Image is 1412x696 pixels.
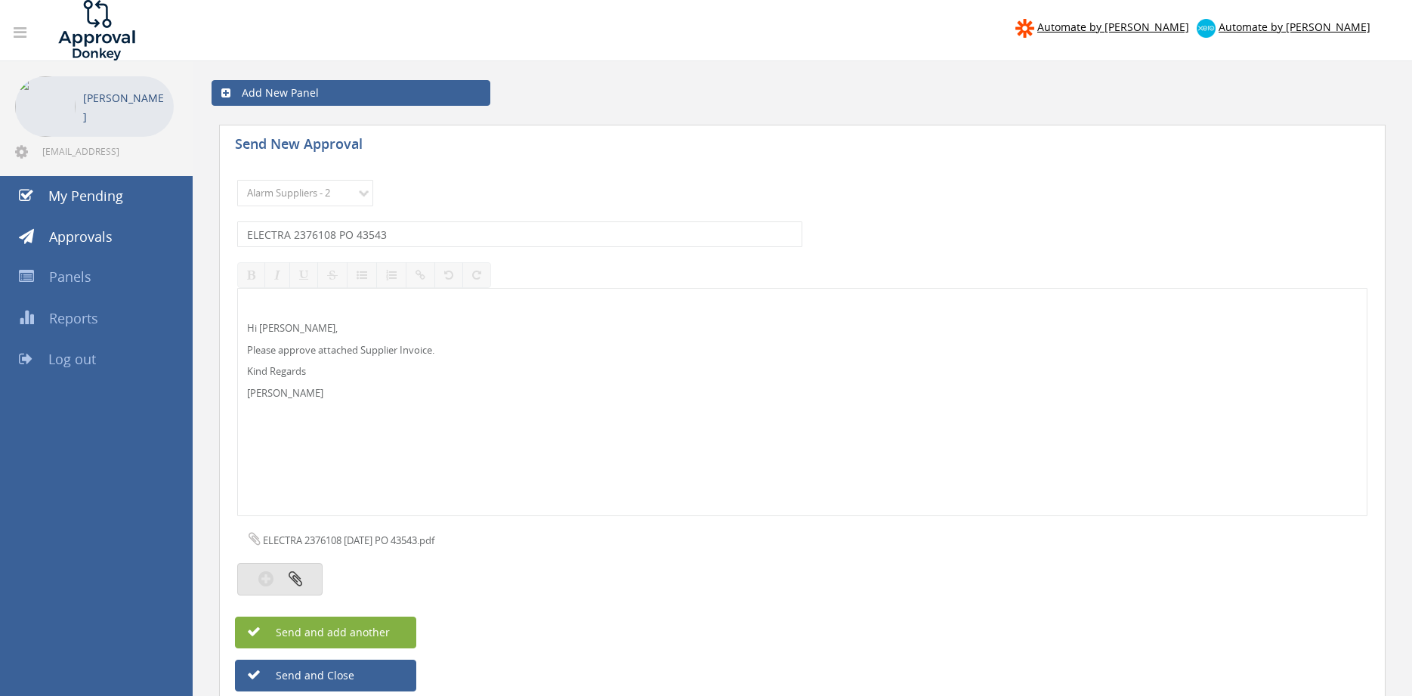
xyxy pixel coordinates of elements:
[1015,19,1034,38] img: zapier-logomark.png
[48,187,123,205] span: My Pending
[247,343,1358,357] p: Please approve attached Supplier Invoice.
[49,309,98,327] span: Reports
[376,262,406,288] button: Ordered List
[235,660,416,691] button: Send and Close
[49,268,91,286] span: Panels
[347,262,377,288] button: Unordered List
[243,625,390,639] span: Send and add another
[49,227,113,246] span: Approvals
[289,262,318,288] button: Underline
[235,617,416,648] button: Send and add another
[247,321,1358,336] p: Hi [PERSON_NAME],
[1037,20,1189,34] span: Automate by [PERSON_NAME]
[434,262,463,288] button: Undo
[317,262,348,288] button: Strikethrough
[1197,19,1216,38] img: xero-logo.png
[264,262,290,288] button: Italic
[83,88,166,126] p: [PERSON_NAME]
[235,137,499,156] h5: Send New Approval
[42,145,171,157] span: [EMAIL_ADDRESS][DOMAIN_NAME]
[237,221,802,247] input: Subject
[247,364,1358,379] p: Kind Regards
[212,80,490,106] a: Add New Panel
[237,262,265,288] button: Bold
[48,350,96,368] span: Log out
[462,262,491,288] button: Redo
[406,262,435,288] button: Insert / edit link
[247,386,1358,401] p: [PERSON_NAME]
[263,534,434,547] span: ELECTRA 2376108 [DATE] PO 43543.pdf
[1219,20,1370,34] span: Automate by [PERSON_NAME]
